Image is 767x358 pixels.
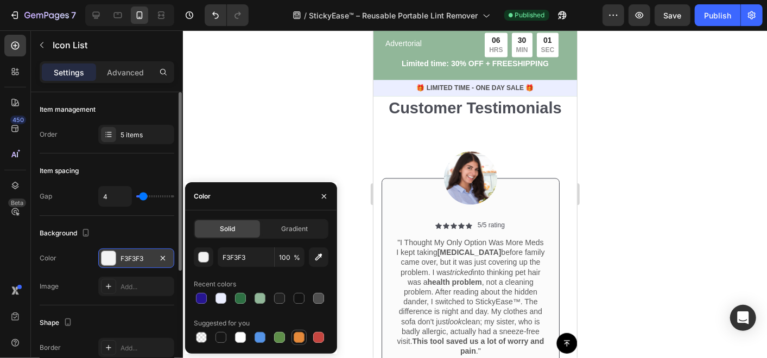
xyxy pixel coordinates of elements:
[40,130,58,139] div: Order
[121,254,152,264] div: F3F3F3
[121,130,172,140] div: 5 items
[309,10,478,21] span: StickyEase™ – Reusable Portable Lint Remover
[53,39,170,52] p: Icon List
[194,279,236,289] div: Recent colors
[10,116,26,124] div: 450
[40,166,79,176] div: Item spacing
[305,10,307,21] span: /
[8,199,26,207] div: Beta
[515,10,545,20] span: Published
[54,67,84,78] p: Settings
[40,191,52,201] div: Gap
[655,4,690,26] button: Save
[107,67,144,78] p: Advanced
[40,343,61,353] div: Border
[40,253,56,263] div: Color
[218,247,274,267] input: Eg: FFFFFF
[220,224,235,234] span: Solid
[40,226,92,241] div: Background
[664,11,682,20] span: Save
[194,318,250,328] div: Suggested for you
[4,4,81,26] button: 7
[40,105,96,114] div: Item management
[205,4,249,26] div: Undo/Redo
[99,187,131,206] input: Auto
[121,343,172,353] div: Add...
[695,4,740,26] button: Publish
[71,9,76,22] p: 7
[121,282,172,292] div: Add...
[194,191,211,201] div: Color
[294,253,300,263] span: %
[40,282,59,291] div: Image
[730,305,756,331] div: Open Intercom Messenger
[281,224,308,234] span: Gradient
[373,30,577,358] iframe: Design area
[40,316,74,330] div: Shape
[704,10,731,21] div: Publish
